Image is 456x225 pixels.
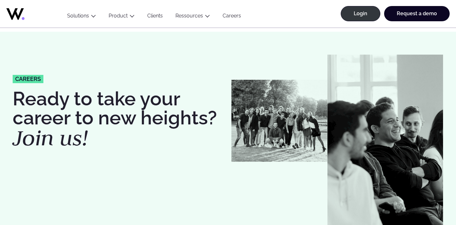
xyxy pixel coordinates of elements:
a: Product [109,13,128,19]
a: Request a demo [384,6,450,21]
img: Whozzies-Team-Revenue [231,80,327,162]
button: Solutions [61,13,102,21]
a: Login [341,6,380,21]
iframe: Chatbot [414,183,447,216]
a: Careers [216,13,247,21]
a: Ressources [175,13,203,19]
a: Clients [141,13,169,21]
em: Join us! [13,124,88,152]
button: Ressources [169,13,216,21]
h1: Ready to take your career to new heights? [13,89,225,149]
span: careers [15,76,41,82]
button: Product [102,13,141,21]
